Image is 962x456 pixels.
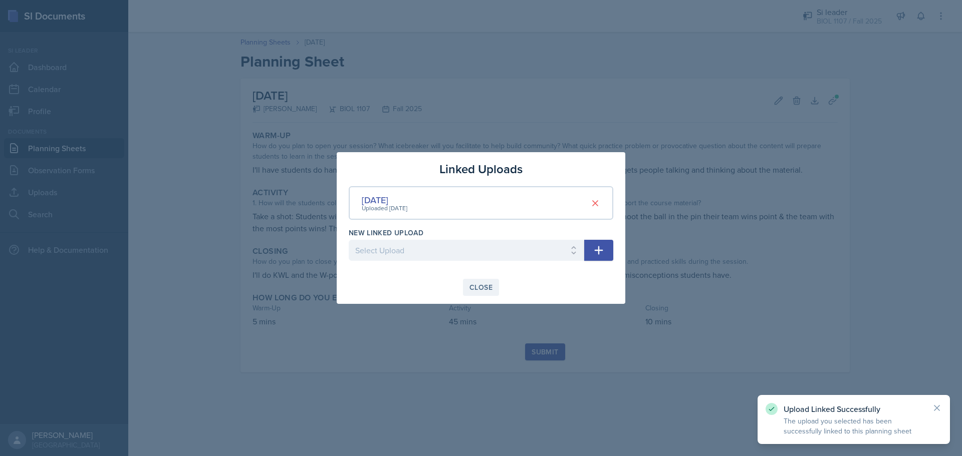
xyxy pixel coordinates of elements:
[784,404,924,414] p: Upload Linked Successfully
[439,160,523,178] h3: Linked Uploads
[784,416,924,436] p: The upload you selected has been successfully linked to this planning sheet
[349,228,423,238] label: New Linked Upload
[463,279,499,296] button: Close
[362,193,407,207] div: [DATE]
[469,283,493,291] div: Close
[362,204,407,213] div: Uploaded [DATE]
